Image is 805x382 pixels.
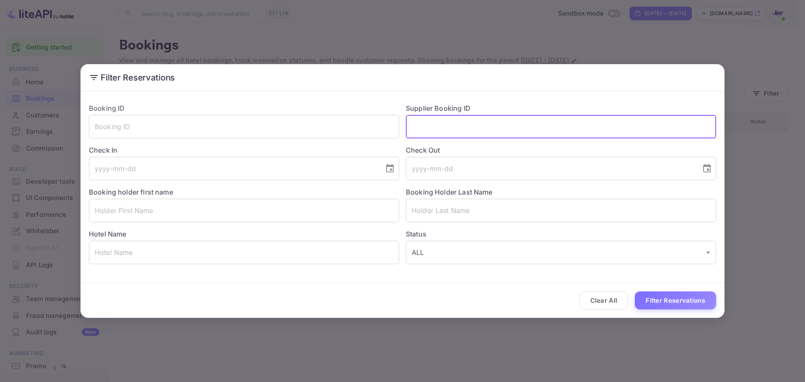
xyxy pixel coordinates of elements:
[406,241,716,264] div: ALL
[89,188,173,196] label: Booking holder first name
[89,241,399,264] input: Hotel Name
[635,291,716,309] button: Filter Reservations
[406,104,470,112] label: Supplier Booking ID
[406,157,695,180] input: yyyy-mm-dd
[406,145,716,155] label: Check Out
[406,115,716,138] input: Supplier Booking ID
[89,115,399,138] input: Booking ID
[80,64,724,91] h2: Filter Reservations
[89,157,378,180] input: yyyy-mm-dd
[579,291,628,309] button: Clear All
[89,199,399,222] input: Holder First Name
[406,199,716,222] input: Holder Last Name
[699,160,715,177] button: Choose date
[89,145,399,155] label: Check In
[406,188,493,196] label: Booking Holder Last Name
[89,230,127,238] label: Hotel Name
[382,160,398,177] button: Choose date
[406,229,716,239] label: Status
[89,104,125,112] label: Booking ID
